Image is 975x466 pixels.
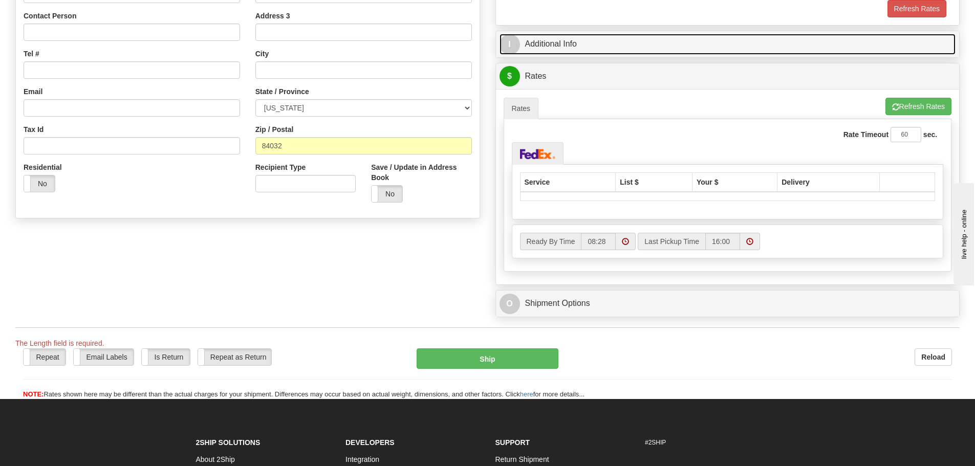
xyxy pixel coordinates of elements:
[24,175,55,192] label: No
[843,129,889,140] label: Rate Timeout
[638,233,705,250] label: Last Pickup Time
[196,455,235,463] a: About 2Ship
[24,11,76,21] label: Contact Person
[616,172,692,192] th: List $
[372,186,402,202] label: No
[8,9,95,16] div: live help - online
[645,439,779,446] h6: #2SHIP
[255,11,290,21] label: Address 3
[504,98,539,119] a: Rates
[520,390,533,398] a: here
[520,149,556,159] img: FedEx Express®
[692,172,777,192] th: Your $
[196,438,261,447] strong: 2Ship Solutions
[951,181,974,285] iframe: chat widget
[495,438,530,447] strong: Support
[520,172,616,192] th: Service
[15,338,960,348] div: The Length field is required.
[198,349,271,365] label: Repeat as Return
[345,455,379,463] a: Integration
[255,124,294,135] label: Zip / Postal
[24,49,39,59] label: Tel #
[142,349,190,365] label: Is Return
[500,34,956,55] a: IAdditional Info
[255,162,306,172] label: Recipient Type
[23,390,44,398] span: NOTE:
[15,390,960,400] div: Rates shown here may be different than the actual charges for your shipment. Differences may occu...
[921,353,945,361] b: Reload
[24,162,62,172] label: Residential
[24,349,66,365] label: Repeat
[24,86,42,97] label: Email
[777,172,880,192] th: Delivery
[500,66,520,86] span: $
[500,34,520,55] span: I
[24,124,44,135] label: Tax Id
[500,293,956,314] a: OShipment Options
[500,294,520,314] span: O
[520,233,581,250] label: Ready By Time
[495,455,549,463] a: Return Shipment
[74,349,134,365] label: Email Labels
[915,348,952,366] button: Reload
[371,162,471,183] label: Save / Update in Address Book
[255,49,269,59] label: City
[923,129,937,140] label: sec.
[255,86,309,97] label: State / Province
[885,98,951,115] button: Refresh Rates
[345,438,395,447] strong: Developers
[500,66,956,87] a: $Rates
[417,348,558,369] button: Ship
